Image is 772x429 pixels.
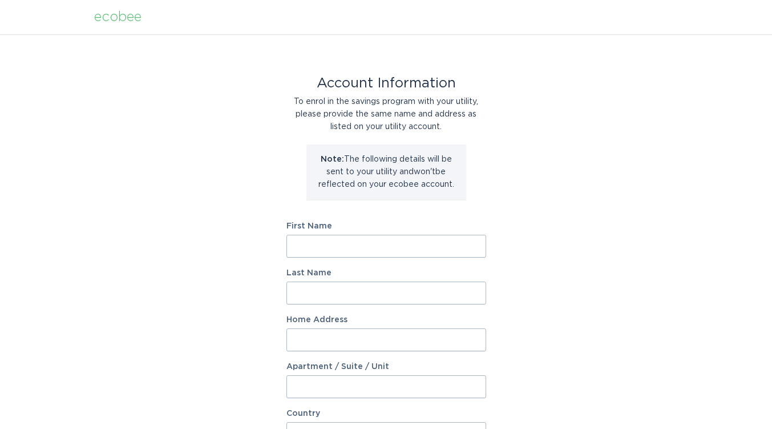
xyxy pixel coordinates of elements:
[286,77,486,90] div: Account Information
[94,11,142,23] div: ecobee
[286,222,486,230] label: First Name
[286,316,486,324] label: Home Address
[286,95,486,133] div: To enrol in the savings program with your utility, please provide the same name and address as li...
[286,410,320,418] label: Country
[321,155,344,163] strong: Note:
[286,363,486,371] label: Apartment / Suite / Unit
[286,269,486,277] label: Last Name
[315,153,458,191] p: The following details will be sent to your utility and won't be reflected on your ecobee account.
